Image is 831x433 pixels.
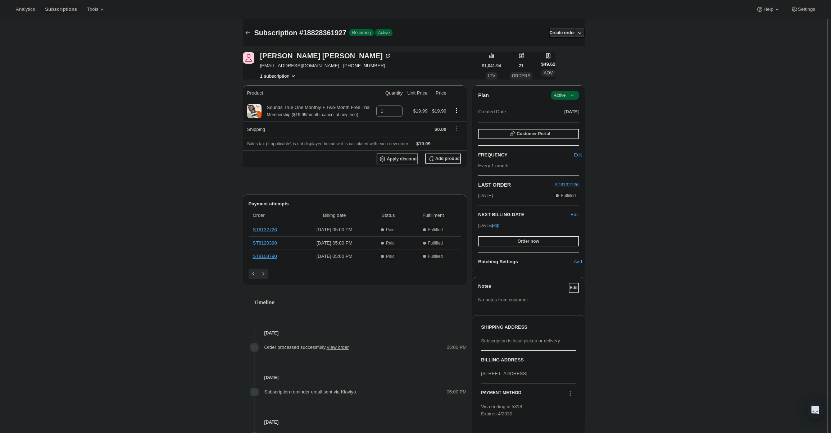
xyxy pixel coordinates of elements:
button: Edit [569,283,579,293]
span: Telisa Hickson [243,52,254,64]
h4: [DATE] [243,419,467,426]
button: Apply discount [377,154,418,164]
button: Analytics [12,4,39,14]
h3: SHIPPING ADDRESS [481,324,576,331]
span: Visa ending in 5318 Expires 4/2030 [481,404,522,416]
th: Quantity [374,85,405,101]
button: Settings [786,4,819,14]
h2: NEXT BILLING DATE [478,211,571,218]
button: Skip [490,220,500,231]
span: [DATE] [478,192,493,199]
span: $0.00 [435,127,446,132]
span: | [567,92,568,98]
span: Paid [386,227,395,233]
a: View order [327,345,349,350]
span: Subscription reminder email sent via Klaviyo. [264,389,358,395]
span: Customer Portal [517,131,550,137]
button: Edit [573,149,583,161]
th: Order [249,208,300,223]
span: Help [763,6,773,12]
span: [EMAIL_ADDRESS][DOMAIN_NAME] · [PHONE_NUMBER] [260,62,391,69]
button: Order now [478,236,578,246]
span: Paid [386,240,395,246]
span: AOV [544,70,553,76]
span: Analytics [16,6,35,12]
span: Subscriptions [45,6,77,12]
h4: [DATE] [243,329,467,337]
a: ST8120390 [253,240,277,246]
span: Active [554,92,576,99]
span: Settings [798,6,815,12]
button: Help [752,4,785,14]
button: Tools [83,4,110,14]
button: Shipping actions [451,124,462,132]
span: [DATE] · [478,223,496,228]
span: Order now [518,238,539,244]
button: Customer Portal [478,129,578,139]
span: Apply discount [387,156,418,162]
button: Edit [571,211,578,218]
span: [STREET_ADDRESS] [481,371,527,376]
a: ST8132726 [253,227,277,232]
span: Fulfilled [428,227,443,233]
span: [DATE] · 05:00 PM [303,253,367,260]
button: 21 [516,61,526,71]
span: Create order [549,30,575,36]
span: $19.99 [413,108,428,114]
span: $49.62 [541,61,555,68]
th: Product [243,85,374,101]
span: Billing date [303,212,367,219]
h4: [DATE] [243,374,467,381]
span: Subscription #18828361927 [254,29,346,37]
span: Edit [574,151,582,159]
a: ST8132726 [554,182,578,187]
h3: PAYMENT METHOD [481,390,521,400]
span: Order processed successfully. [264,345,349,350]
button: Next [258,269,268,279]
span: Add product [435,156,461,161]
button: Subscriptions [41,4,81,14]
h2: Plan [478,92,489,99]
h2: LAST ORDER [478,181,554,188]
th: Price [430,85,448,101]
span: $19.99 [432,108,446,114]
span: Fulfillment [410,212,457,219]
span: 21 [519,63,523,69]
div: [PERSON_NAME] [PERSON_NAME] [260,52,391,59]
a: ST8108790 [253,254,277,259]
th: Shipping [243,121,374,137]
div: Open Intercom Messenger [807,401,824,419]
h3: BILLING ADDRESS [481,356,576,364]
img: product img [247,104,262,118]
button: Add [573,256,583,268]
span: Fulfilled [561,193,576,199]
span: Skip [490,222,499,229]
span: Edit [569,285,578,291]
button: [DATE] [564,107,579,117]
span: Active [378,30,390,36]
span: Paid [386,254,395,259]
span: Status [371,212,405,219]
h6: Batching Settings [478,258,577,265]
h2: FREQUENCY [478,151,577,159]
button: Add product [425,154,461,164]
span: 05:00 PM [447,388,467,396]
span: Add [574,258,582,265]
h2: Payment attempts [249,200,461,208]
span: $19.99 [416,141,431,146]
span: [DATE] [564,109,579,115]
button: ST8132726 [554,181,578,188]
small: Membership ($19.99/month. cancel at any time) [267,112,358,117]
nav: Pagination [249,269,461,279]
button: $1,041.94 [482,61,501,71]
span: Fulfilled [428,254,443,259]
span: ORDERS [512,73,530,78]
th: Unit Price [405,85,430,101]
button: Subscriptions [243,28,253,38]
button: Create order [549,28,575,38]
span: Every 1 month [478,163,508,168]
span: $1,041.94 [482,63,501,69]
span: Subscription is local pickup or delivery. [481,338,561,343]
